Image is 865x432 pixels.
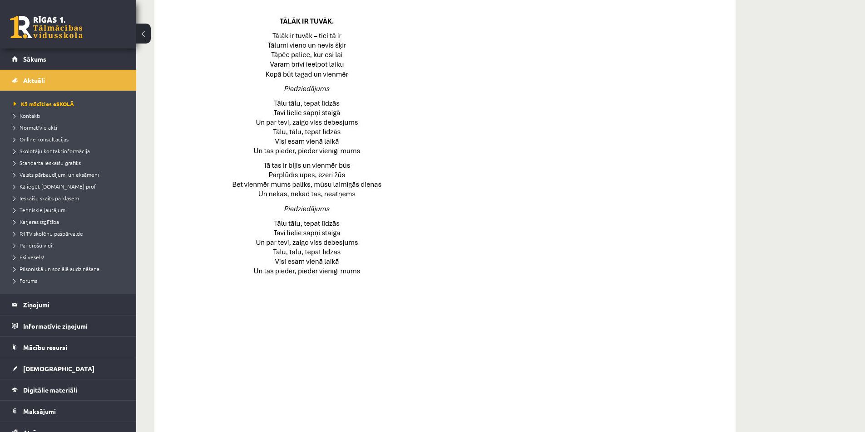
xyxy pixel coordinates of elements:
a: Ieskaišu skaits pa klasēm [14,194,127,202]
span: Sākums [23,55,46,63]
a: Ziņojumi [12,294,125,315]
span: Par drošu vidi! [14,242,54,249]
a: Normatīvie akti [14,123,127,131]
a: Rīgas 1. Tālmācības vidusskola [10,16,83,39]
span: Digitālie materiāli [23,386,77,394]
a: Mācību resursi [12,337,125,358]
a: Digitālie materiāli [12,379,125,400]
span: Pilsoniskā un sociālā audzināšana [14,265,99,272]
a: Karjeras izglītība [14,218,127,226]
legend: Maksājumi [23,401,125,422]
span: R1TV skolēnu pašpārvalde [14,230,83,237]
span: Esi vesels! [14,253,44,261]
a: Forums [14,277,127,285]
span: Online konsultācijas [14,136,69,143]
a: [DEMOGRAPHIC_DATA] [12,358,125,379]
a: Esi vesels! [14,253,127,261]
span: Standarta ieskaišu grafiks [14,159,81,166]
legend: Ziņojumi [23,294,125,315]
span: Kā iegūt [DOMAIN_NAME] prof [14,183,96,190]
span: Aktuāli [23,76,45,84]
span: Tehniskie jautājumi [14,206,67,214]
span: Ieskaišu skaits pa klasēm [14,194,79,202]
a: Skolotāju kontaktinformācija [14,147,127,155]
a: Pilsoniskā un sociālā audzināšana [14,265,127,273]
a: Sākums [12,49,125,69]
a: Kā iegūt [DOMAIN_NAME] prof [14,182,127,190]
span: Forums [14,277,37,284]
a: Maksājumi [12,401,125,422]
span: Skolotāju kontaktinformācija [14,147,90,155]
span: Kontakti [14,112,40,119]
a: R1TV skolēnu pašpārvalde [14,229,127,238]
a: Standarta ieskaišu grafiks [14,159,127,167]
span: Mācību resursi [23,343,67,351]
span: Kā mācīties eSKOLĀ [14,100,74,107]
a: Par drošu vidi! [14,241,127,249]
legend: Informatīvie ziņojumi [23,316,125,336]
span: [DEMOGRAPHIC_DATA] [23,364,94,373]
a: Valsts pārbaudījumi un eksāmeni [14,170,127,179]
a: Kontakti [14,112,127,120]
a: Tehniskie jautājumi [14,206,127,214]
a: Kā mācīties eSKOLĀ [14,100,127,108]
a: Online konsultācijas [14,135,127,143]
span: Valsts pārbaudījumi un eksāmeni [14,171,99,178]
span: Karjeras izglītība [14,218,59,225]
span: Normatīvie akti [14,124,57,131]
a: Informatīvie ziņojumi [12,316,125,336]
a: Aktuāli [12,70,125,91]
